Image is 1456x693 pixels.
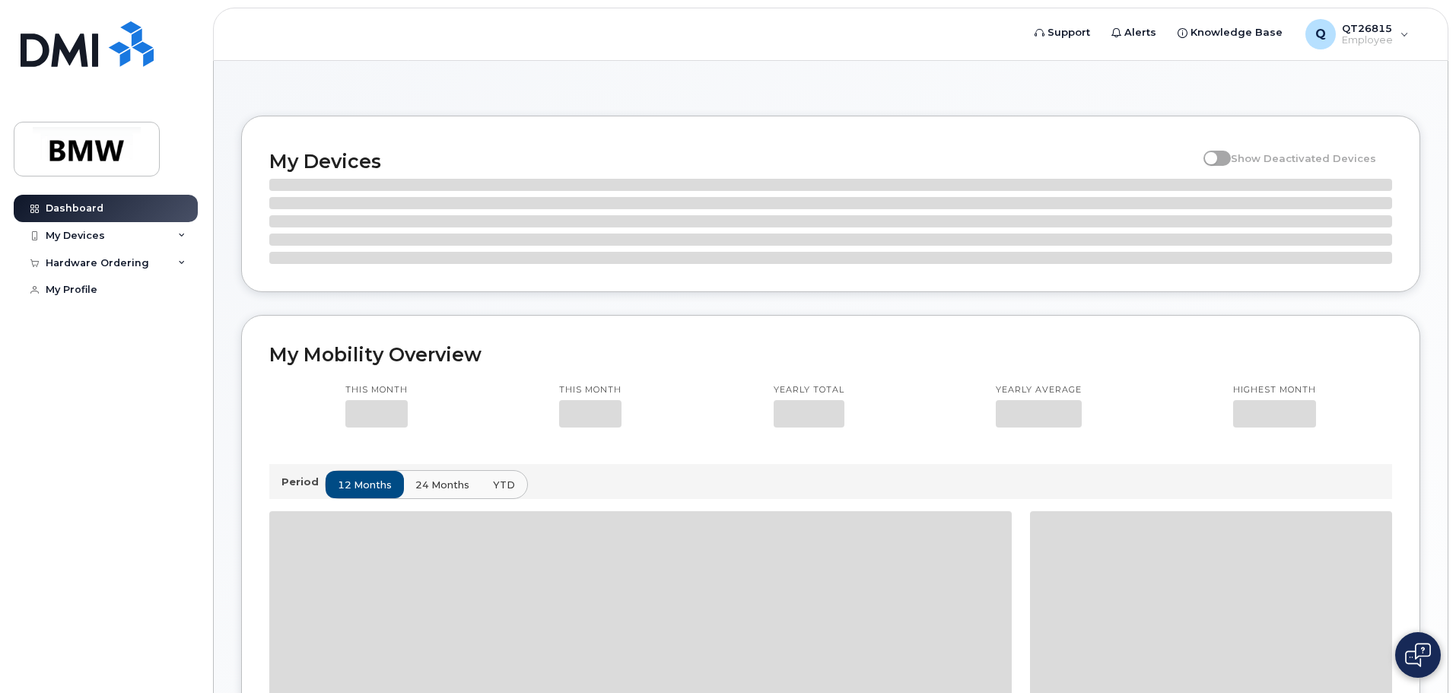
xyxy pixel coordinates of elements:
p: Yearly total [774,384,844,396]
p: Highest month [1233,384,1316,396]
p: This month [345,384,408,396]
p: Yearly average [996,384,1082,396]
h2: My Devices [269,150,1196,173]
h2: My Mobility Overview [269,343,1392,366]
p: Period [281,475,325,489]
p: This month [559,384,622,396]
span: YTD [493,478,515,492]
span: Show Deactivated Devices [1231,152,1376,164]
img: Open chat [1405,643,1431,667]
input: Show Deactivated Devices [1203,144,1216,156]
span: 24 months [415,478,469,492]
